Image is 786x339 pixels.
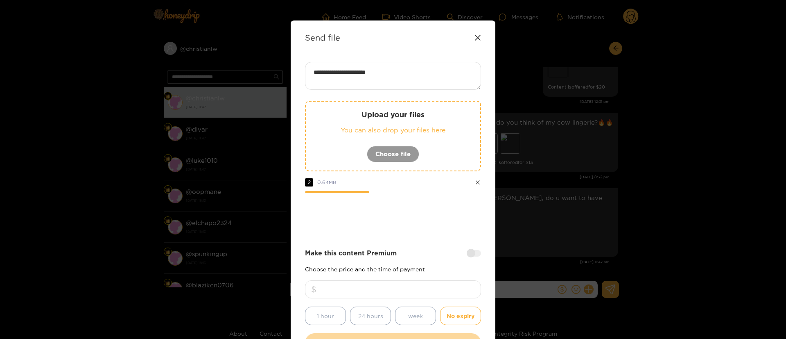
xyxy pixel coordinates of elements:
[317,180,337,185] span: 0.64 MB
[305,178,313,187] span: 2
[447,311,474,321] span: No expiry
[305,33,340,42] strong: Send file
[305,307,346,325] button: 1 hour
[395,307,436,325] button: week
[305,248,397,258] strong: Make this content Premium
[322,125,464,135] p: You can also drop your files here
[317,311,334,321] span: 1 hour
[350,307,391,325] button: 24 hours
[358,311,383,321] span: 24 hours
[440,307,481,325] button: No expiry
[305,266,481,272] p: Choose the price and the time of payment
[408,311,423,321] span: week
[367,146,419,162] button: Choose file
[322,110,464,119] p: Upload your files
